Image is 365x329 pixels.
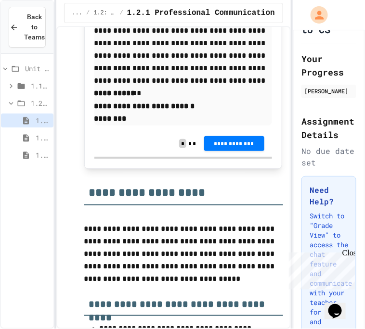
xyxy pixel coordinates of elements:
div: [PERSON_NAME] [304,87,353,95]
span: 1.2.1 Professional Communication [127,7,275,19]
span: / [86,9,90,17]
h3: Need Help? [310,184,348,207]
div: Chat with us now!Close [4,4,66,61]
span: Unit 1: Careers & Professionalism [25,63,50,74]
span: 1.1: Exploring CS Careers [31,81,50,91]
div: No due date set [301,145,356,168]
span: / [120,9,123,17]
h2: Your Progress [301,52,356,79]
span: Back to Teams [24,12,45,42]
iframe: chat widget [325,291,355,319]
span: 1.2.3 Professional Communication Challenge [36,150,50,160]
h2: Assignment Details [301,114,356,141]
span: 1.2: Professional Communication [31,98,50,108]
span: 1.2.2 Review - Professional Communication [36,133,50,143]
iframe: chat widget [285,249,355,290]
span: 1.2: Professional Communication [93,9,116,17]
button: Back to Teams [9,7,46,48]
div: My Account [300,4,330,26]
span: 1.2.1 Professional Communication [36,115,50,126]
span: ... [72,9,83,17]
